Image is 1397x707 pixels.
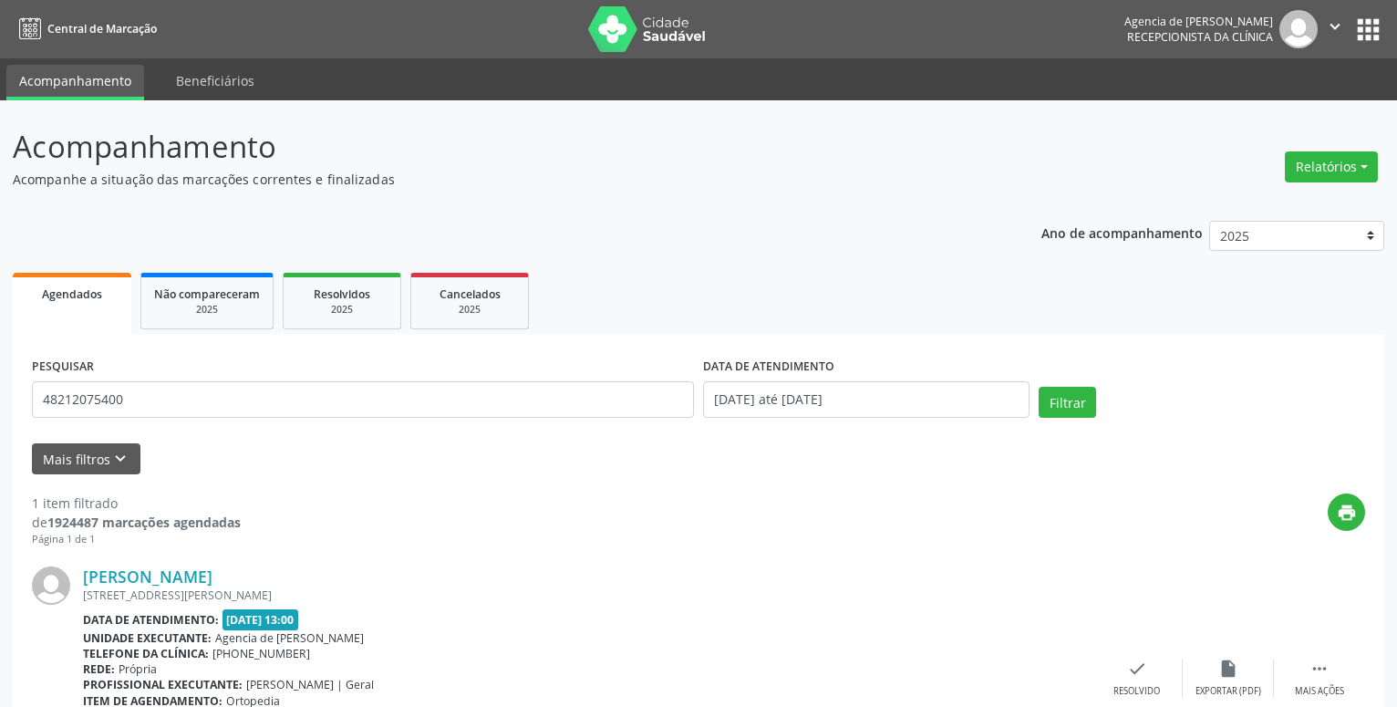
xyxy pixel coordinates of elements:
[1352,14,1384,46] button: apps
[1218,659,1238,679] i: insert_drive_file
[212,646,310,661] span: [PHONE_NUMBER]
[1127,659,1147,679] i: check
[154,303,260,317] div: 2025
[1295,685,1344,698] div: Mais ações
[83,567,212,587] a: [PERSON_NAME]
[1337,503,1357,523] i: print
[1285,151,1378,182] button: Relatórios
[83,630,212,646] b: Unidade executante:
[83,646,209,661] b: Telefone da clínica:
[32,567,70,605] img: img
[1041,221,1203,244] p: Ano de acompanhamento
[424,303,515,317] div: 2025
[13,124,973,170] p: Acompanhamento
[32,443,140,475] button: Mais filtroskeyboard_arrow_down
[32,381,694,418] input: Nome, código do beneficiário ou CPF
[110,449,130,469] i: keyboard_arrow_down
[6,65,144,100] a: Acompanhamento
[1318,10,1352,48] button: 
[703,353,834,381] label: DATA DE ATENDIMENTO
[1325,16,1345,36] i: 
[246,677,374,692] span: [PERSON_NAME] | Geral
[83,612,219,628] b: Data de atendimento:
[42,286,102,302] span: Agendados
[440,286,501,302] span: Cancelados
[222,609,299,630] span: [DATE] 13:00
[703,381,1030,418] input: Selecione um intervalo
[1127,29,1273,45] span: Recepcionista da clínica
[83,587,1092,603] div: [STREET_ADDRESS][PERSON_NAME]
[1328,494,1365,531] button: print
[83,677,243,692] b: Profissional executante:
[1124,14,1273,29] div: Agencia de [PERSON_NAME]
[154,286,260,302] span: Não compareceram
[32,513,241,532] div: de
[119,661,157,677] span: Própria
[1113,685,1160,698] div: Resolvido
[47,21,157,36] span: Central de Marcação
[83,661,115,677] b: Rede:
[13,170,973,189] p: Acompanhe a situação das marcações correntes e finalizadas
[32,532,241,547] div: Página 1 de 1
[13,14,157,44] a: Central de Marcação
[1309,659,1330,679] i: 
[1039,387,1096,418] button: Filtrar
[296,303,388,317] div: 2025
[215,630,364,646] span: Agencia de [PERSON_NAME]
[314,286,370,302] span: Resolvidos
[1195,685,1261,698] div: Exportar (PDF)
[1279,10,1318,48] img: img
[163,65,267,97] a: Beneficiários
[47,514,241,531] strong: 1924487 marcações agendadas
[32,353,94,381] label: PESQUISAR
[32,494,241,513] div: 1 item filtrado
